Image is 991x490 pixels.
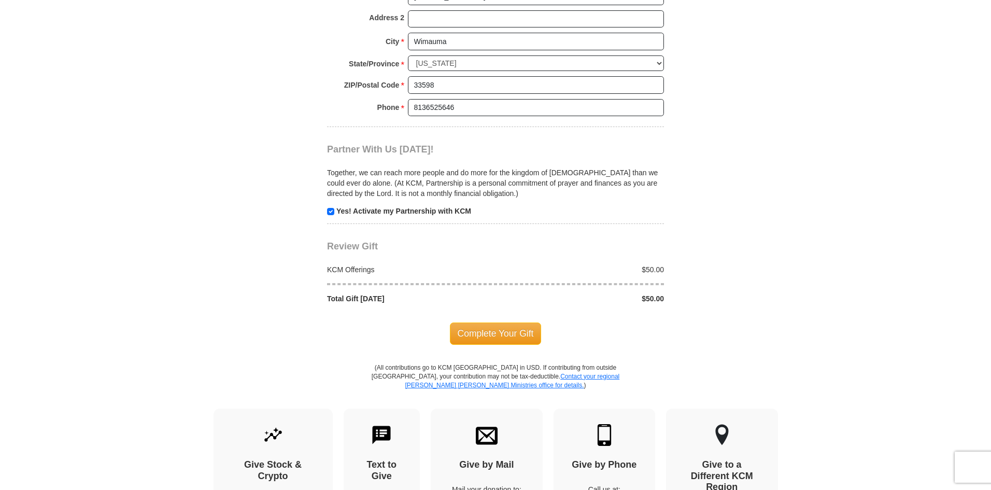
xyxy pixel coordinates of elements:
[371,363,620,409] p: (All contributions go to KCM [GEOGRAPHIC_DATA] in USD. If contributing from outside [GEOGRAPHIC_D...
[715,424,729,446] img: other-region
[377,100,400,115] strong: Phone
[572,459,637,471] h4: Give by Phone
[327,241,378,251] span: Review Gift
[405,373,619,389] a: Contact your regional [PERSON_NAME] [PERSON_NAME] Ministries office for details.
[369,10,404,25] strong: Address 2
[449,459,525,471] h4: Give by Mail
[262,424,284,446] img: give-by-stock.svg
[344,78,400,92] strong: ZIP/Postal Code
[476,424,498,446] img: envelope.svg
[322,264,496,275] div: KCM Offerings
[495,264,670,275] div: $50.00
[371,424,392,446] img: text-to-give.svg
[362,459,402,482] h4: Text to Give
[327,167,664,199] p: Together, we can reach more people and do more for the kingdom of [DEMOGRAPHIC_DATA] than we coul...
[450,323,542,344] span: Complete Your Gift
[349,57,399,71] strong: State/Province
[495,293,670,304] div: $50.00
[327,144,434,155] span: Partner With Us [DATE]!
[322,293,496,304] div: Total Gift [DATE]
[336,207,471,215] strong: Yes! Activate my Partnership with KCM
[593,424,615,446] img: mobile.svg
[386,34,399,49] strong: City
[232,459,315,482] h4: Give Stock & Crypto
